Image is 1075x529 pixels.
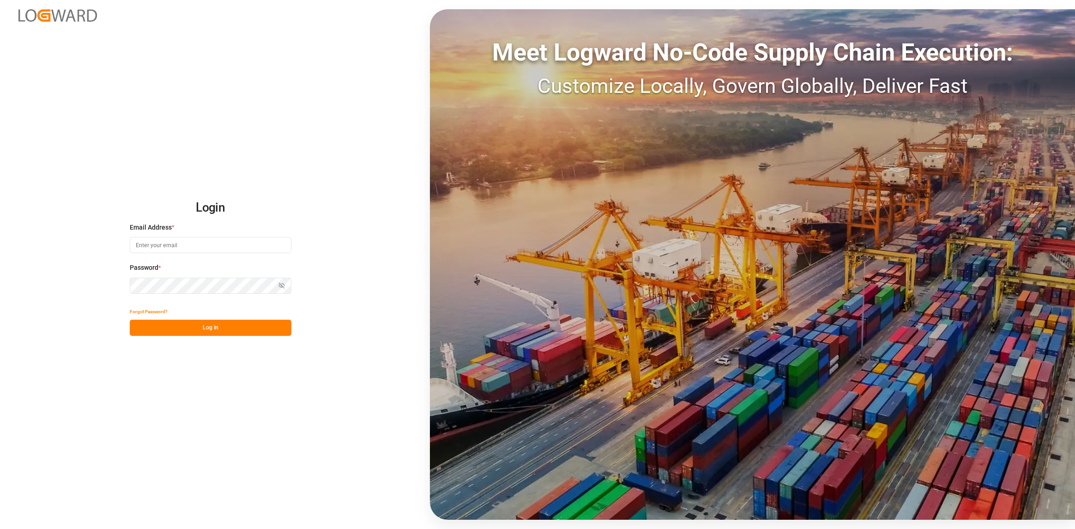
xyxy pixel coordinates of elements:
span: Password [130,263,158,273]
span: Email Address [130,223,172,232]
div: Meet Logward No-Code Supply Chain Execution: [430,35,1075,71]
input: Enter your email [130,237,291,253]
h2: Login [130,193,291,223]
button: Forgot Password? [130,304,168,320]
button: Log In [130,320,291,336]
img: Logward_new_orange.png [18,9,97,22]
div: Customize Locally, Govern Globally, Deliver Fast [430,71,1075,101]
